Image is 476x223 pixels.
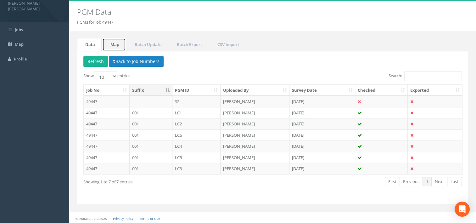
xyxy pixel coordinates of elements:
[84,129,130,141] td: 49447
[130,85,172,96] th: Suffix: activate to sort column descending
[172,96,221,107] td: S2
[221,163,289,174] td: [PERSON_NAME]
[385,177,400,186] a: First
[84,85,130,96] th: Job No: activate to sort column ascending
[84,107,130,118] td: 49447
[84,140,130,152] td: 49447
[447,177,462,186] a: Last
[172,129,221,141] td: LC6
[130,107,172,118] td: 001
[102,38,126,51] a: Map
[77,8,401,16] h2: PGM Data
[289,107,355,118] td: [DATE]
[408,85,462,96] th: Exported: activate to sort column ascending
[8,0,61,12] span: [PERSON_NAME] [PERSON_NAME]
[76,216,107,221] small: © Kullasoft Ltd 2025
[109,56,164,67] button: Back to Job Numbers
[289,118,355,129] td: [DATE]
[404,71,462,81] input: Search:
[289,85,355,96] th: Survey Date: activate to sort column ascending
[355,85,408,96] th: Checked: activate to sort column ascending
[172,140,221,152] td: LC4
[84,118,130,129] td: 49447
[77,38,102,51] a: Data
[84,96,130,107] td: 49447
[221,107,289,118] td: [PERSON_NAME]
[172,107,221,118] td: LC1
[289,129,355,141] td: [DATE]
[113,216,133,221] a: Privacy Policy
[172,163,221,174] td: LC3
[431,177,447,186] a: Next
[221,129,289,141] td: [PERSON_NAME]
[221,140,289,152] td: [PERSON_NAME]
[94,71,117,81] select: Showentries
[130,163,172,174] td: 001
[221,96,289,107] td: [PERSON_NAME]
[130,118,172,129] td: 001
[130,152,172,163] td: 001
[84,152,130,163] td: 49447
[289,152,355,163] td: [DATE]
[172,152,221,163] td: LC5
[77,19,113,25] li: PGMs for Job 49447
[130,140,172,152] td: 001
[84,163,130,174] td: 49447
[209,38,246,51] a: CSV Import
[83,56,108,67] button: Refresh
[15,27,23,32] span: Jobs
[221,152,289,163] td: [PERSON_NAME]
[455,202,470,217] div: Open Intercom Messenger
[221,118,289,129] td: [PERSON_NAME]
[289,96,355,107] td: [DATE]
[389,71,462,81] label: Search:
[400,177,423,186] a: Previous
[423,177,432,186] a: 1
[172,118,221,129] td: LC2
[289,140,355,152] td: [DATE]
[139,216,160,221] a: Terms of Use
[15,41,24,47] span: Map
[221,85,289,96] th: Uploaded By: activate to sort column ascending
[169,38,209,51] a: Batch Export
[126,38,168,51] a: Batch Update
[289,163,355,174] td: [DATE]
[172,85,221,96] th: PGM ID: activate to sort column ascending
[130,129,172,141] td: 001
[83,176,236,185] div: Showing 1 to 7 of 7 entries
[83,71,130,81] label: Show entries
[14,56,27,62] span: Profile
